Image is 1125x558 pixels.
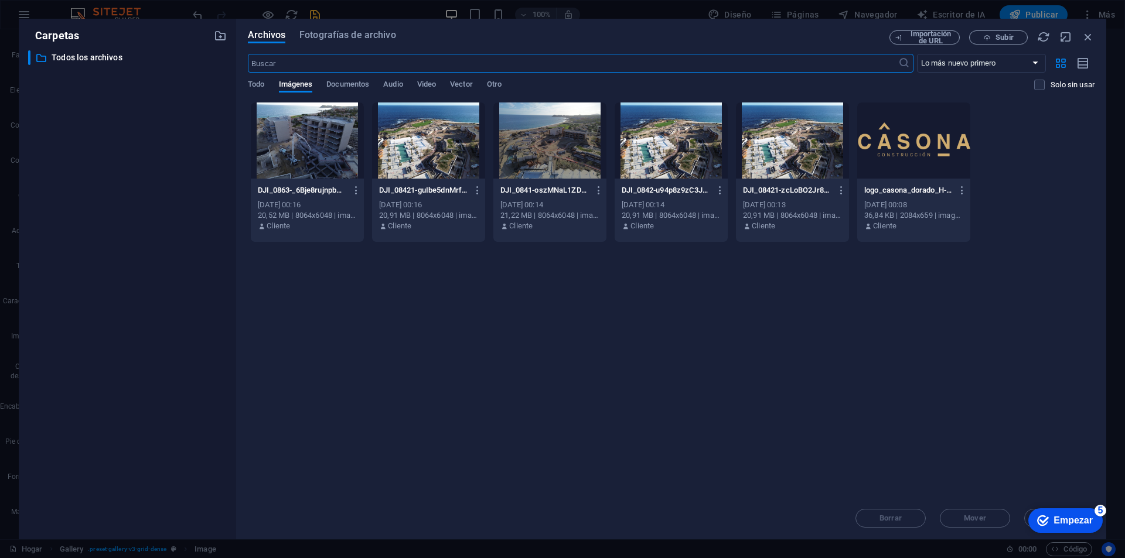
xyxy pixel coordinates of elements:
i: Cerca [1082,30,1095,43]
i: Recargar [1037,30,1050,43]
font: Carpetas [35,29,79,42]
font: Subir [996,33,1013,42]
font: 36,84 KB | 2084x659 | imagen/png [864,211,979,220]
font: [DATE] 00:14 [622,200,664,209]
font: DJI_08421-zcLoBO2Jr8pCpdgS7uboaw.JPG [743,186,893,194]
font: DJI_0863-_6Bje8rujnpbMjgyzjAHNA.JPG [258,186,397,194]
font: Empezar [29,13,68,23]
font: Cliente [509,221,533,230]
font: Cliente [267,221,290,230]
font: Documentos [326,80,369,88]
i: Crear nueva carpeta [214,29,227,42]
font: Audio [383,80,403,88]
div: 20,91 MB | 8064x6048 | imagen/jpeg [743,210,842,221]
font: DJI_08421-guIbe5dnMrf7hU0IEonq-Q.JPG [379,186,523,194]
font: [DATE] 00:14 [500,200,543,209]
div: Empezar Quedan 5 elementos, 0 % completado [4,6,78,30]
font: Cliente [752,221,775,230]
font: Vector [450,80,473,88]
div: 36,84 KB | 2084x659 | imagen/png [864,210,963,221]
font: 20,52 MB | 8064x6048 | imagen/jpeg [258,211,380,220]
font: Todo [248,80,264,88]
input: Buscar [248,54,898,73]
font: 5 [73,3,79,13]
button: Subir [969,30,1028,44]
div: 21,22 MB | 8064x6048 | imagen/jpeg [500,210,599,221]
font: Solo sin usar [1051,80,1095,89]
p: Muestra solo los archivos que no se usan en el sitio web. Los archivos añadidos durante esta sesi... [1051,80,1095,90]
p: DJI_0841-oszMNaL1ZDA5-z0zL_GUqw.JPG [500,185,588,196]
font: DJI_0841-oszMNaL1ZDA5-z0zL_GUqw.JPG [500,186,650,194]
font: Cliente [873,221,896,230]
div: 20,91 MB | 8064x6048 | imagen/jpeg [622,210,721,221]
font: [DATE] 00:16 [379,200,422,209]
font: 20,91 MB | 8064x6048 | imagen/jpeg [622,211,744,220]
font: [DATE] 00:16 [258,200,301,209]
font: DJI_0842-u94p8z9zC3JyPOcfG4Gvfg.JPG [622,186,766,194]
i: Minimizar [1059,30,1072,43]
font: Importación de URL [911,29,952,45]
font: 21,22 MB | 8064x6048 | imagen/jpeg [500,211,623,220]
font: Imágenes [279,80,313,88]
p: logo_casona_dorado_H-GMPaJPrsxpT47FuKmY2NEA.png [864,185,952,196]
font: Archivos [248,29,285,40]
font: Fotografías de archivo [299,29,396,40]
font: [DATE] 00:13 [743,200,786,209]
font: 20,91 MB | 8064x6048 | imagen/jpeg [743,211,865,220]
font: Cliente [388,221,411,230]
font: logo_casona_dorado_H-GMPaJPrsxpT47FuKmY2NEA.png [864,186,1063,194]
font: [DATE] 00:08 [864,200,907,209]
p: DJI_08421-zcLoBO2Jr8pCpdgS7uboaw.JPG [743,185,831,196]
font: 20,91 MB | 8064x6048 | imagen/jpeg [379,211,502,220]
font: Video [417,80,436,88]
font: Otro [487,80,502,88]
font: Todos los archivos [52,53,122,62]
font: Cliente [630,221,654,230]
button: Importación de URL [889,30,960,44]
div: 20,91 MB | 8064x6048 | imagen/jpeg [379,210,478,221]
